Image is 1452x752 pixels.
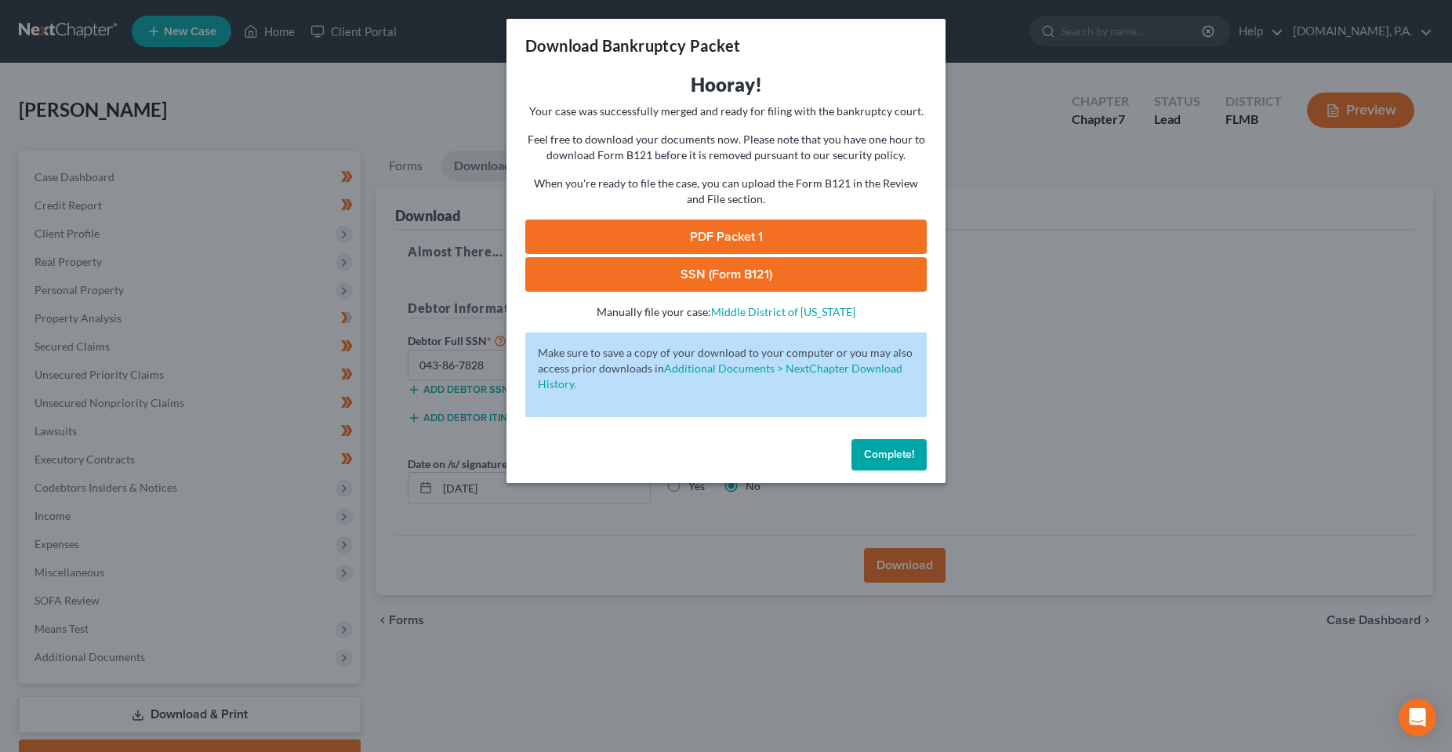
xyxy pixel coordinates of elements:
h3: Download Bankruptcy Packet [525,35,740,56]
h3: Hooray! [525,72,927,97]
p: Manually file your case: [525,304,927,320]
p: Feel free to download your documents now. Please note that you have one hour to download Form B12... [525,132,927,163]
span: Complete! [864,448,914,461]
div: Open Intercom Messenger [1399,699,1436,736]
button: Complete! [851,439,927,470]
a: PDF Packet 1 [525,220,927,254]
a: SSN (Form B121) [525,257,927,292]
p: When you're ready to file the case, you can upload the Form B121 in the Review and File section. [525,176,927,207]
p: Your case was successfully merged and ready for filing with the bankruptcy court. [525,104,927,119]
p: Make sure to save a copy of your download to your computer or you may also access prior downloads in [538,345,914,392]
a: Additional Documents > NextChapter Download History. [538,361,902,391]
a: Middle District of [US_STATE] [711,305,855,318]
